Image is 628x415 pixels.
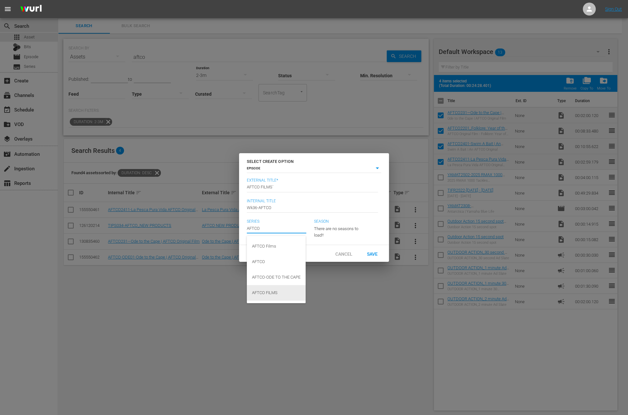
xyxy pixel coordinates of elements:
[358,248,386,259] button: Save
[252,239,300,254] div: AFTCO Films
[330,251,358,257] span: Cancel
[247,199,378,204] span: Internal Title
[247,178,378,183] span: External Title*
[362,251,383,257] span: Save
[252,270,300,285] div: AFTCO-ODE TO THE CAPE
[16,2,47,17] img: ans4CAIJ8jUAAAAAAAAAAAAAAAAAAAAAAAAgQb4GAAAAAAAAAAAAAAAAAAAAAAAAJMjXAAAAAAAAAAAAAAAAAAAAAAAAgAT5G...
[330,248,358,259] button: Cancel
[242,251,278,257] span: Save & View
[247,158,381,165] h6: SELECT CREATE OPTION
[247,165,381,173] div: EPISODE
[242,248,278,259] button: Save & View
[4,5,12,13] span: menu
[314,219,364,224] span: Season
[314,220,364,238] div: There are no seasons to load!!
[252,285,300,301] div: AFTCO FILMS
[247,219,306,224] span: Series
[605,6,622,12] a: Sign Out
[252,254,300,270] div: AFTCO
